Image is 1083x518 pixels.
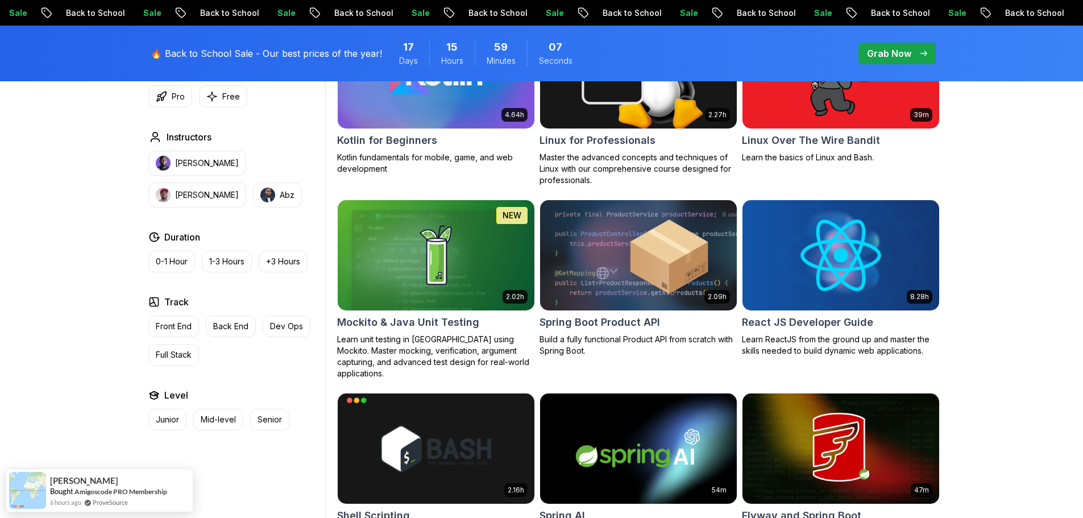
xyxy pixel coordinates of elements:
[316,7,393,19] p: Back to School
[742,314,873,330] h2: React JS Developer Guide
[742,334,940,357] p: Learn ReactJS from the ground up and master the skills needed to build dynamic web applications.
[266,256,300,267] p: +3 Hours
[742,132,880,148] h2: Linux Over The Wire Bandit
[199,85,247,107] button: Free
[796,7,832,19] p: Sale
[270,321,303,332] p: Dev Ops
[156,414,179,425] p: Junior
[910,292,929,301] p: 8.28h
[164,388,188,402] h2: Level
[338,393,534,504] img: Shell Scripting card
[151,47,382,60] p: 🔥 Back to School Sale - Our best prices of the year!
[506,292,524,301] p: 2.02h
[201,414,236,425] p: Mid-level
[48,7,125,19] p: Back to School
[164,295,189,309] h2: Track
[222,91,240,102] p: Free
[446,39,458,55] span: 15 Hours
[742,152,940,163] p: Learn the basics of Linux and Bash.
[487,55,516,67] span: Minutes
[337,314,479,330] h2: Mockito & Java Unit Testing
[148,251,195,272] button: 0-1 Hour
[125,7,161,19] p: Sale
[719,7,796,19] p: Back to School
[987,7,1064,19] p: Back to School
[156,256,188,267] p: 0-1 Hour
[337,18,535,175] a: Kotlin for Beginners card4.64hKotlin for BeginnersKotlin fundamentals for mobile, game, and web d...
[156,321,192,332] p: Front End
[549,39,562,55] span: 7 Seconds
[494,39,508,55] span: 59 Minutes
[156,188,171,202] img: instructor img
[156,349,192,360] p: Full Stack
[148,85,192,107] button: Pro
[540,18,737,186] a: Linux for Professionals card2.27hLinux for ProfessionalsMaster the advanced concepts and techniqu...
[258,414,282,425] p: Senior
[914,110,929,119] p: 39m
[337,132,437,148] h2: Kotlin for Beginners
[914,486,929,495] p: 47m
[193,409,243,430] button: Mid-level
[528,7,564,19] p: Sale
[337,152,535,175] p: Kotlin fundamentals for mobile, game, and web development
[540,334,737,357] p: Build a fully functional Product API from scratch with Spring Boot.
[540,132,655,148] h2: Linux for Professionals
[250,409,289,430] button: Senior
[259,7,296,19] p: Sale
[253,183,302,208] button: instructor imgAbz
[853,7,930,19] p: Back to School
[148,316,199,337] button: Front End
[393,7,430,19] p: Sale
[403,39,414,55] span: 17 Days
[742,200,939,310] img: React JS Developer Guide card
[175,158,239,169] p: [PERSON_NAME]
[662,7,698,19] p: Sale
[206,316,256,337] button: Back End
[148,183,246,208] button: instructor img[PERSON_NAME]
[50,498,81,507] span: 6 hours ago
[260,188,275,202] img: instructor img
[259,251,308,272] button: +3 Hours
[148,344,199,366] button: Full Stack
[742,18,940,163] a: Linux Over The Wire Bandit card39mLinux Over The Wire BanditLearn the basics of Linux and Bash.
[280,189,294,201] p: Abz
[337,334,535,379] p: Learn unit testing in [GEOGRAPHIC_DATA] using Mockito. Master mocking, verification, argument cap...
[712,486,727,495] p: 54m
[539,55,572,67] span: Seconds
[148,151,246,176] button: instructor img[PERSON_NAME]
[930,7,966,19] p: Sale
[708,110,727,119] p: 2.27h
[540,200,737,357] a: Spring Boot Product API card2.09hSpring Boot Product APIBuild a fully functional Product API from...
[50,476,118,486] span: [PERSON_NAME]
[441,55,463,67] span: Hours
[50,487,73,496] span: Bought
[708,292,727,301] p: 2.09h
[263,316,310,337] button: Dev Ops
[156,156,171,171] img: instructor img
[167,130,211,144] h2: Instructors
[209,256,244,267] p: 1-3 Hours
[742,200,940,357] a: React JS Developer Guide card8.28hReact JS Developer GuideLearn ReactJS from the ground up and ma...
[505,110,524,119] p: 4.64h
[175,189,239,201] p: [PERSON_NAME]
[540,314,660,330] h2: Spring Boot Product API
[540,393,737,504] img: Spring AI card
[148,409,186,430] button: Junior
[399,55,418,67] span: Days
[9,472,46,509] img: provesource social proof notification image
[742,393,939,504] img: Flyway and Spring Boot card
[338,200,534,310] img: Mockito & Java Unit Testing card
[867,47,911,60] p: Grab Now
[213,321,248,332] p: Back End
[337,200,535,379] a: Mockito & Java Unit Testing card2.02hNEWMockito & Java Unit TestingLearn unit testing in [GEOGRAP...
[182,7,259,19] p: Back to School
[584,7,662,19] p: Back to School
[540,152,737,186] p: Master the advanced concepts and techniques of Linux with our comprehensive course designed for p...
[93,498,128,507] a: ProveSource
[172,91,185,102] p: Pro
[508,486,524,495] p: 2.16h
[540,200,737,310] img: Spring Boot Product API card
[74,487,167,496] a: Amigoscode PRO Membership
[202,251,252,272] button: 1-3 Hours
[164,230,200,244] h2: Duration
